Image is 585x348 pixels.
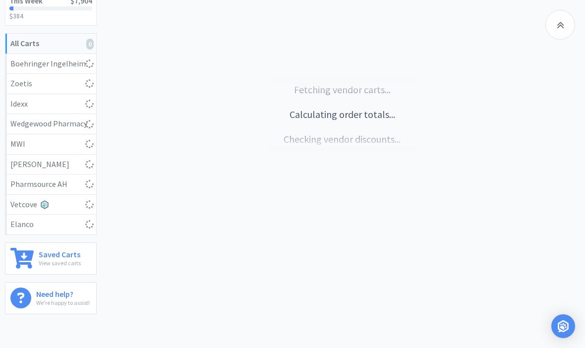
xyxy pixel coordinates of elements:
[5,94,96,115] a: Idexx
[10,98,91,111] div: Idexx
[5,155,96,175] a: [PERSON_NAME]
[10,158,91,171] div: [PERSON_NAME]
[39,258,81,268] p: View saved carts
[5,242,97,275] a: Saved CartsView saved carts
[39,248,81,258] h6: Saved Carts
[5,114,96,134] a: Wedgewood Pharmacy
[10,117,91,130] div: Wedgewood Pharmacy
[5,74,96,94] a: Zoetis
[82,11,92,20] span: 383
[9,11,23,20] span: $384
[5,195,96,215] a: Vetcove
[5,54,96,74] a: Boehringer Ingelheim
[10,58,91,70] div: Boehringer Ingelheim
[5,34,96,54] a: All Carts0
[5,215,96,234] a: Elanco
[86,39,94,50] i: 0
[551,314,575,338] div: Open Intercom Messenger
[10,198,91,211] div: Vetcove
[10,218,91,231] div: Elanco
[10,38,39,48] strong: All Carts
[36,288,90,298] h6: Need help?
[5,134,96,155] a: MWI
[10,77,91,90] div: Zoetis
[10,178,91,191] div: Pharmsource AH
[36,298,90,307] p: We're happy to assist!
[10,138,91,151] div: MWI
[5,174,96,195] a: Pharmsource AH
